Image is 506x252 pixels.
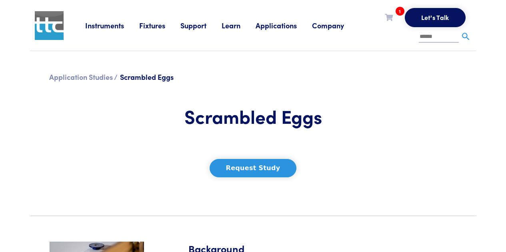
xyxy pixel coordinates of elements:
a: Support [180,20,222,30]
span: Scrambled Eggs [120,72,174,82]
button: Request Study [210,159,297,177]
a: Instruments [85,20,139,30]
a: Fixtures [139,20,180,30]
button: Let's Talk [405,8,466,27]
a: Learn [222,20,256,30]
a: Application Studies / [49,72,118,82]
img: ttc_logo_1x1_v1.0.png [35,11,64,40]
a: Applications [256,20,312,30]
span: 1 [396,7,404,16]
a: 1 [385,12,393,22]
h1: Scrambled Eggs [154,105,353,128]
a: Company [312,20,359,30]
